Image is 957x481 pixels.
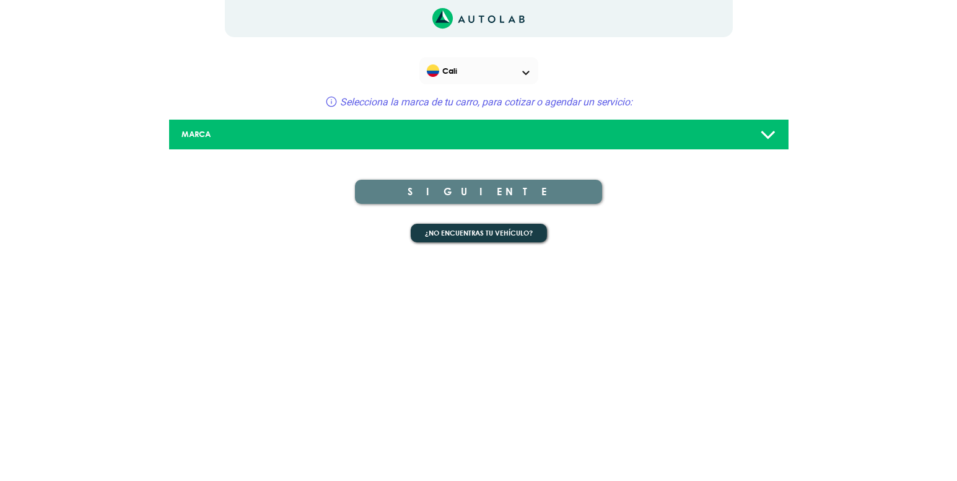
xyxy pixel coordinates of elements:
[411,224,547,243] button: ¿No encuentras tu vehículo?
[432,12,525,24] a: Link al sitio de autolab
[340,96,632,108] span: Selecciona la marca de tu carro, para cotizar o agendar un servicio:
[427,62,533,79] span: Cali
[172,128,377,140] div: MARCA
[355,180,603,204] button: SIGUIENTE
[419,57,538,84] div: Flag of COLOMBIACali
[427,64,439,77] img: Flag of COLOMBIA
[169,120,789,150] a: MARCA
